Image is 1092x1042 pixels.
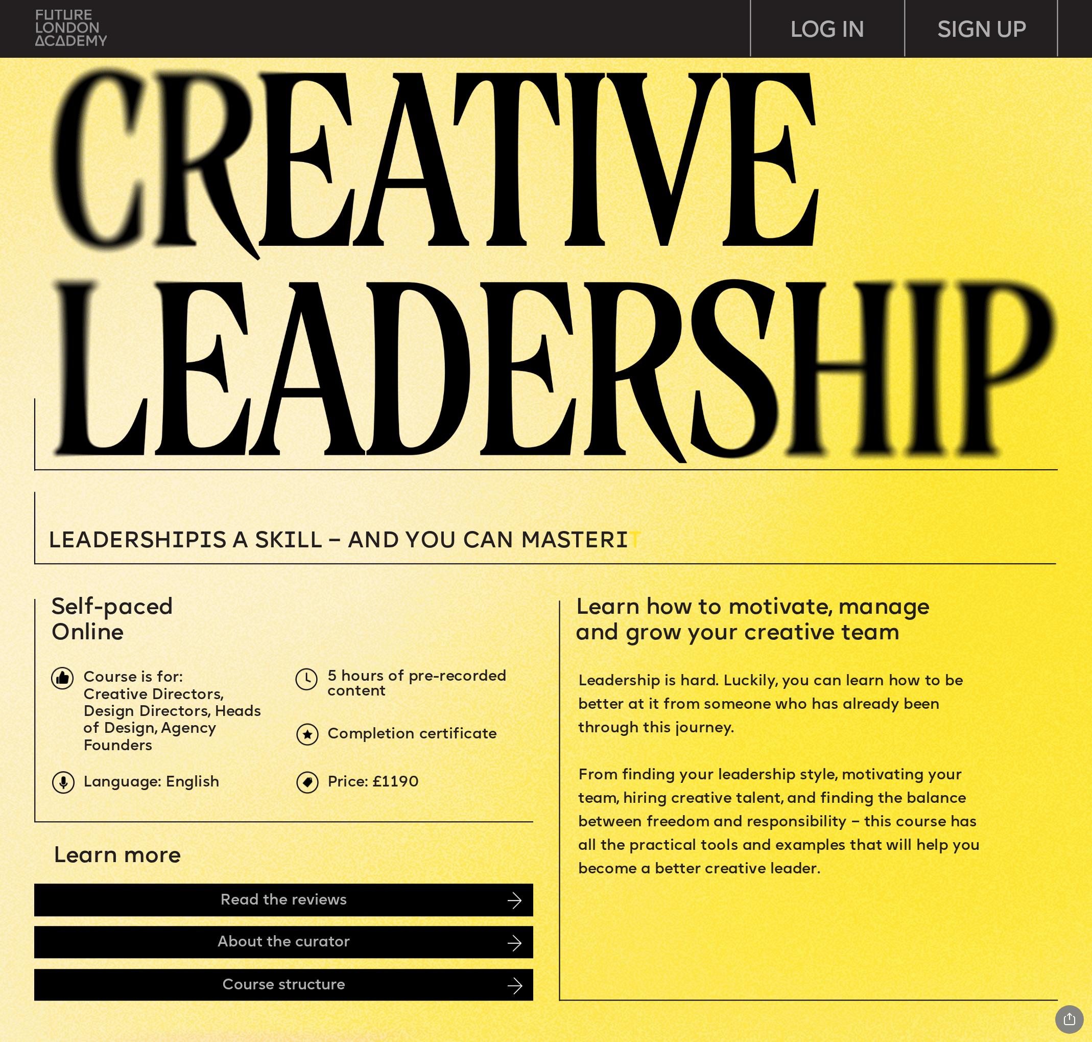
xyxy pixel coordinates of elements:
[51,622,124,644] span: Online
[172,530,184,553] span: i
[51,667,74,689] img: image-1fa7eedb-a71f-428c-a033-33de134354ef.png
[508,935,521,952] img: image-d430bf59-61f2-4e83-81f2-655be665a85d.png
[83,671,182,685] span: Course is for:
[35,10,107,46] img: upload-bfdffa89-fac7-4f57-a443-c7c39906ba42.png
[578,675,984,876] span: Leadership is hard. Luckily, you can learn how to be better at it from someone who has already be...
[283,530,296,553] span: i
[327,776,419,790] span: Price: £1190
[327,670,511,699] span: 5 hours of pre-recorded content
[508,892,521,909] img: image-14cb1b2c-41b0-4782-8715-07bdb6bd2f06.png
[53,845,181,868] span: Learn more
[327,728,497,742] span: Completion certificate
[83,776,220,790] span: Language: English
[48,530,628,553] span: Leadersh p s a sk ll – and you can MASTER
[52,772,75,794] img: upload-9eb2eadd-7bf9-4b2b-b585-6dd8b9275b41.png
[296,724,319,746] img: upload-6b0d0326-a6ce-441c-aac1-c2ff159b353e.png
[37,58,1092,462] img: image-3435f618-b576-4c59-ac17-05593ebec101.png
[48,530,816,553] p: T
[51,596,174,619] span: Self-paced
[199,530,212,553] span: i
[576,596,936,644] span: Learn how to motivate, manage and grow your creative team
[1055,1005,1084,1034] div: Share
[295,668,318,690] img: upload-5dcb7aea-3d7f-4093-a867-f0427182171d.png
[615,530,628,553] span: i
[83,688,266,753] span: Creative Directors, Design Directors, Heads of Design, Agency Founders
[296,772,319,794] img: upload-969c61fd-ea08-4d05-af36-d273f2608f5e.png
[508,977,523,994] img: image-ebac62b4-e37e-4ca8-99fd-bb379c720805.png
